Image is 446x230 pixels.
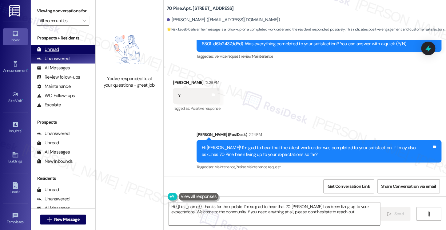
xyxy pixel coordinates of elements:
[167,27,198,32] strong: 🌟 Risk Level: Positive
[3,89,28,106] a: Site Visit •
[40,16,79,26] input: All communities
[204,79,219,86] div: 12:29 PM
[37,130,70,137] div: Unanswered
[3,150,28,166] a: Buildings
[37,102,61,108] div: Escalate
[24,219,25,223] span: •
[247,131,261,138] div: 2:24 PM
[381,183,436,190] span: Share Conversation via email
[173,104,220,113] div: Tagged as:
[3,119,28,136] a: Insights •
[102,76,157,89] div: You've responded to all your questions - great job!
[102,26,157,72] img: empty-state
[37,83,71,90] div: Maintenance
[427,212,431,216] i: 
[22,98,23,102] span: •
[21,128,22,132] span: •
[197,162,441,171] div: Tagged as:
[214,54,252,59] span: Service request review ,
[197,131,441,140] div: [PERSON_NAME] (ResiDesk)
[167,5,233,12] b: 70 Pine: Apt. [STREET_ADDRESS]
[169,202,380,225] textarea: Hi {{first_name}}, thanks for the update! I'm so glad to hear that 70 [PERSON_NAME] has been livi...
[246,164,281,170] span: Maintenance request
[327,183,370,190] span: Get Conversation Link
[387,212,392,216] i: 
[37,149,70,155] div: All Messages
[37,74,80,80] div: Review follow-ups
[377,179,440,193] button: Share Conversation via email
[3,28,28,45] a: Inbox
[236,164,246,170] span: Praise ,
[178,92,181,99] div: Y
[37,196,70,202] div: Unanswered
[252,54,273,59] span: Maintenance
[31,119,95,125] div: Prospects
[202,34,432,47] div: Hi [PERSON_NAME]! I'm checking in on your latest work order (Guitar hook installation. ..., ID: 1...
[37,140,59,146] div: Unread
[31,175,95,182] div: Residents
[37,187,59,193] div: Unread
[3,210,28,227] a: Templates •
[37,6,89,16] label: Viewing conversations for
[167,17,280,23] div: [PERSON_NAME]. ([EMAIL_ADDRESS][DOMAIN_NAME])
[394,211,404,217] span: Send
[37,55,70,62] div: Unanswered
[173,79,220,88] div: [PERSON_NAME]
[82,18,86,23] i: 
[323,179,374,193] button: Get Conversation Link
[197,52,441,61] div: Tagged as:
[191,106,220,111] span: Positive response
[380,207,410,221] button: Send
[3,180,28,197] a: Leads
[202,145,432,158] div: Hi [PERSON_NAME]! I'm glad to hear that the latest work order was completed to your satisfaction....
[54,216,79,223] span: New Message
[37,46,59,53] div: Unread
[214,164,236,170] span: Maintenance ,
[9,5,22,17] img: ResiDesk Logo
[37,158,73,165] div: New Inbounds
[27,68,28,72] span: •
[37,92,75,99] div: WO Follow-ups
[37,65,70,71] div: All Messages
[31,35,95,41] div: Prospects + Residents
[47,217,51,222] i: 
[167,26,444,33] span: : The message is a follow-up on a completed work order and the resident responded positively. Thi...
[40,215,86,224] button: New Message
[37,205,70,212] div: All Messages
